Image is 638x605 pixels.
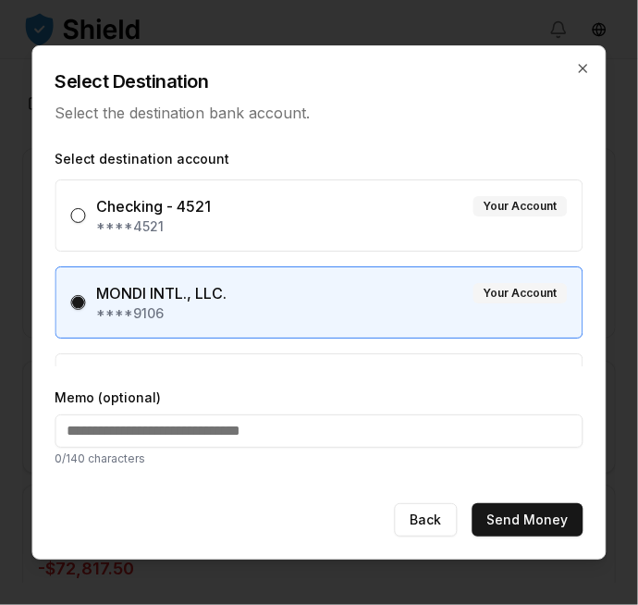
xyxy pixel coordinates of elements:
[71,208,86,223] button: Checking - 4521Your Account****4521
[55,102,583,124] p: Select the destination bank account.
[55,389,583,407] label: Memo (optional)
[55,150,583,168] label: Select destination account
[395,503,458,537] button: Back
[473,196,568,216] div: Your Account
[473,283,568,303] div: Your Account
[97,195,212,217] div: Checking - 4521
[97,282,227,304] div: MONDI INTL., LLC.
[55,451,583,466] p: 0 /140 characters
[71,295,86,310] button: MONDI INTL., LLC.Your Account****9106
[55,68,583,94] h2: Select Destination
[472,503,583,537] button: Send Money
